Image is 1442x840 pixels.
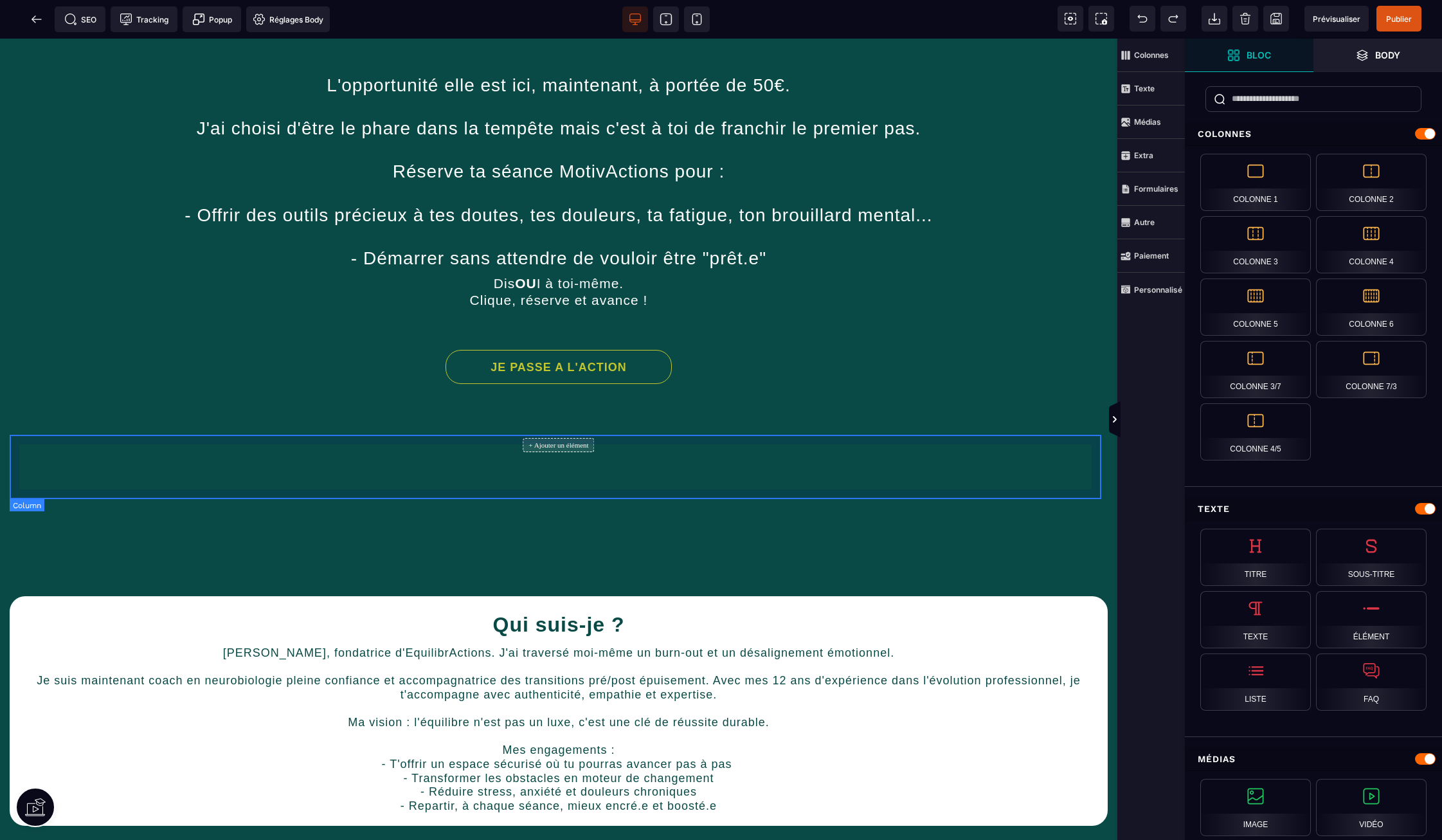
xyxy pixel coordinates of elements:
[1130,6,1155,32] span: Défaire
[64,13,96,26] span: SEO
[1117,39,1185,72] span: Colonnes
[1200,341,1311,398] div: Colonne 3/7
[120,13,168,26] span: Tracking
[1316,278,1427,336] div: Colonne 6
[111,6,177,32] span: Code de suivi
[1134,151,1153,160] strong: Extra
[1316,341,1427,398] div: Colonne 7/3
[1200,529,1311,586] div: Titre
[19,233,1098,272] text: Dis I à toi-même. Clique, réserve et avance !
[1185,401,1198,439] span: Afficher les vues
[183,6,241,32] span: Créer une alerte modale
[1200,591,1311,648] div: Texte
[19,33,1098,233] text: L'opportunité elle est ici, maintenant, à portée de 50€. J'ai choisi d'être le phare dans la temp...
[55,6,105,32] span: Métadata SEO
[1313,14,1360,24] span: Prévisualiser
[1200,278,1311,336] div: Colonne 5
[1200,403,1311,461] div: Colonne 4/5
[1316,154,1427,211] div: Colonne 2
[1117,72,1185,105] span: Texte
[1134,285,1182,295] strong: Personnalisé
[1316,779,1427,836] div: Vidéo
[1160,6,1186,32] span: Rétablir
[1202,6,1227,32] span: Importer
[1247,50,1271,60] strong: Bloc
[1117,172,1185,206] span: Formulaires
[1117,206,1185,239] span: Autre
[1185,747,1442,771] div: Médias
[1200,216,1311,273] div: Colonne 3
[684,6,710,32] span: Voir mobile
[1200,779,1311,836] div: Image
[1316,591,1427,648] div: Élément
[653,6,679,32] span: Voir tablette
[1185,122,1442,146] div: Colonnes
[24,6,50,32] span: Retour
[1134,50,1169,60] strong: Colonnes
[192,13,232,26] span: Popup
[1185,39,1313,72] span: Ouvrir les blocs
[1134,117,1161,127] strong: Médias
[1263,6,1289,32] span: Enregistrer
[1117,139,1185,172] span: Extra
[1316,216,1427,273] div: Colonne 4
[446,311,672,345] button: JE PASSE A L'ACTION
[1117,273,1185,306] span: Personnalisé
[622,6,648,32] span: Voir bureau
[1304,6,1369,32] span: Aperçu
[1117,105,1185,139] span: Médias
[1134,251,1169,260] strong: Paiement
[37,608,1084,774] span: [PERSON_NAME], fondatrice d'EquilibrActions. J'ai traversé moi-même un burn-out et un désaligneme...
[1200,653,1311,711] div: Liste
[1134,217,1155,227] strong: Autre
[246,6,330,32] span: Favicon
[1134,84,1155,93] strong: Texte
[1232,6,1258,32] span: Nettoyage
[1200,154,1311,211] div: Colonne 1
[1375,50,1400,60] strong: Body
[1088,6,1114,32] span: Capture d'écran
[19,567,1098,605] h1: Qui suis-je ?
[515,237,537,252] b: OU
[1117,239,1185,273] span: Paiement
[1316,653,1427,711] div: FAQ
[1386,14,1412,24] span: Publier
[253,13,323,26] span: Réglages Body
[1316,529,1427,586] div: Sous-titre
[1376,6,1421,32] span: Enregistrer le contenu
[1134,184,1178,194] strong: Formulaires
[1313,39,1442,72] span: Ouvrir les calques
[1058,6,1083,32] span: Voir les composants
[1185,497,1442,521] div: Texte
